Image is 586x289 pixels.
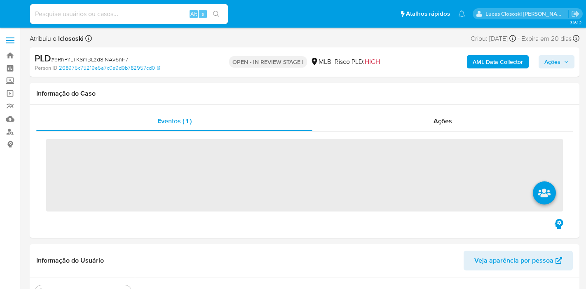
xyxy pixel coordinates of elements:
p: OPEN - IN REVIEW STAGE I [229,56,307,68]
span: # eRhPi1LTKSmBLzd8INAv6nF7 [51,55,128,63]
span: Atribuiu o [30,34,84,43]
span: Alt [190,10,197,18]
h1: Informação do Usuário [36,256,104,265]
span: s [202,10,204,18]
button: search-icon [208,8,225,20]
a: 268975c75219e5a7c0e9d9b782957cd0 [59,64,160,72]
a: Sair [571,9,580,18]
b: Person ID [35,64,57,72]
button: AML Data Collector [467,55,529,68]
button: Veja aparência por pessoa [464,251,573,270]
span: ‌ [46,139,563,211]
input: Pesquise usuários ou casos... [30,9,228,19]
b: PLD [35,52,51,65]
span: Eventos ( 1 ) [157,116,192,126]
div: Criou: [DATE] [471,33,516,44]
a: Notificações [458,10,465,17]
span: Expira em 20 dias [521,34,572,43]
span: HIGH [365,57,380,66]
b: AML Data Collector [473,55,523,68]
span: Atalhos rápidos [406,9,450,18]
div: MLB [310,57,331,66]
span: Risco PLD: [335,57,380,66]
p: lucas.clososki@mercadolivre.com [485,10,569,18]
h1: Informação do Caso [36,89,573,98]
b: lclososki [56,34,84,43]
span: Ações [434,116,452,126]
button: Ações [539,55,574,68]
span: - [518,33,520,44]
span: Ações [544,55,560,68]
span: Veja aparência por pessoa [474,251,553,270]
